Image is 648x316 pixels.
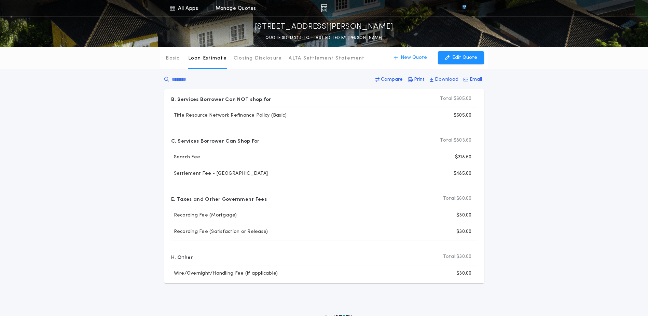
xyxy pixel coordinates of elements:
[387,51,434,64] button: New Quote
[435,76,458,83] p: Download
[443,253,457,260] b: Total:
[443,253,472,260] p: $30.00
[428,74,460,86] button: Download
[443,195,472,202] p: $60.00
[456,228,472,235] p: $30.00
[456,270,472,277] p: $30.00
[171,228,268,235] p: Recording Fee (Satisfaction or Release)
[438,51,484,64] button: Edit Quote
[440,95,454,102] b: Total:
[171,135,260,146] p: C. Services Borrower Can Shop For
[171,154,201,161] p: Search Fee
[406,74,427,86] button: Print
[455,154,472,161] p: $318.60
[321,4,327,12] img: img
[450,5,479,12] img: vs-icon
[454,112,472,119] p: $605.00
[454,170,472,177] p: $485.00
[440,95,471,102] p: $605.00
[171,170,268,177] p: Settlement Fee - [GEOGRAPHIC_DATA]
[443,195,457,202] b: Total:
[171,193,267,204] p: E. Taxes and Other Government Fees
[265,35,382,41] p: QUOTE SD-13024-TC - LAST EDITED BY [PERSON_NAME]
[461,74,484,86] button: Email
[373,74,405,86] button: Compare
[171,270,278,277] p: Wire/Overnight/Handling Fee (if applicable)
[381,76,403,83] p: Compare
[234,55,282,62] p: Closing Disclosure
[470,76,482,83] p: Email
[414,76,425,83] p: Print
[456,212,472,219] p: $30.00
[171,93,271,104] p: B. Services Borrower Can NOT shop for
[171,251,193,262] p: H. Other
[401,54,427,61] p: New Quote
[255,22,394,32] p: [STREET_ADDRESS][PERSON_NAME]
[440,137,471,144] p: $803.60
[171,112,287,119] p: Title Resource Network Refinance Policy (Basic)
[188,55,227,62] p: Loan Estimate
[440,137,454,144] b: Total:
[171,212,237,219] p: Recording Fee (Mortgage)
[452,54,477,61] p: Edit Quote
[166,55,179,62] p: Basic
[289,55,364,62] p: ALTA Settlement Statement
